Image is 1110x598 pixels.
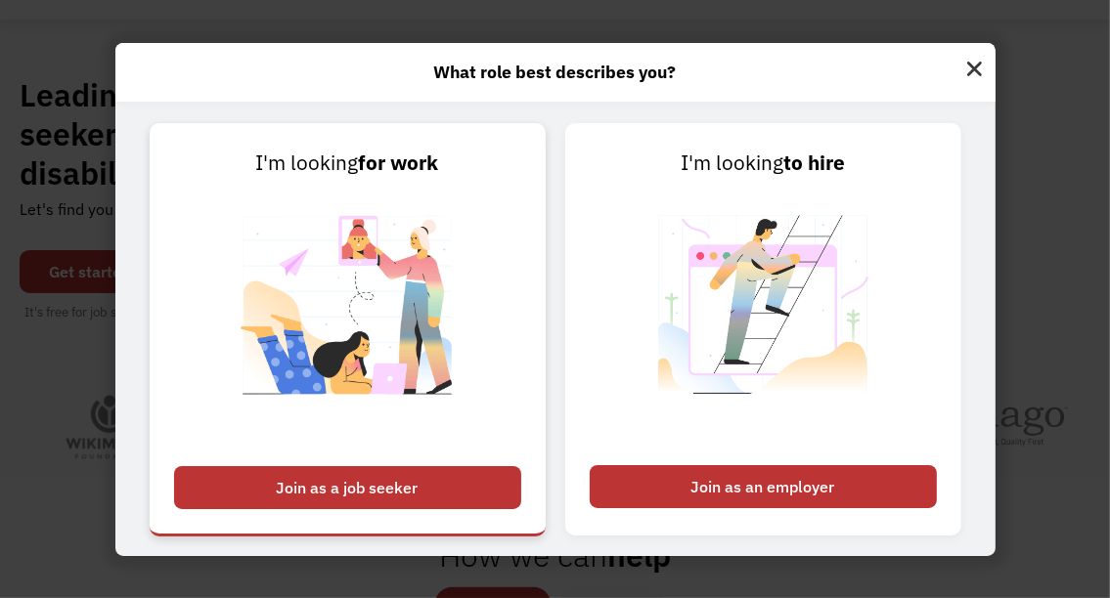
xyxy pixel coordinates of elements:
div: Join as an employer [590,465,937,508]
strong: for work [359,149,439,176]
img: Chronically Capable Personalized Job Matching [226,179,469,455]
strong: to hire [783,149,845,176]
a: I'm lookingfor workJoin as a job seeker [150,123,546,535]
div: Join as a job seeker [174,466,521,509]
strong: What role best describes you? [434,61,677,83]
div: I'm looking [174,148,521,179]
div: I'm looking [590,148,937,179]
a: I'm lookingto hireJoin as an employer [565,123,961,535]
